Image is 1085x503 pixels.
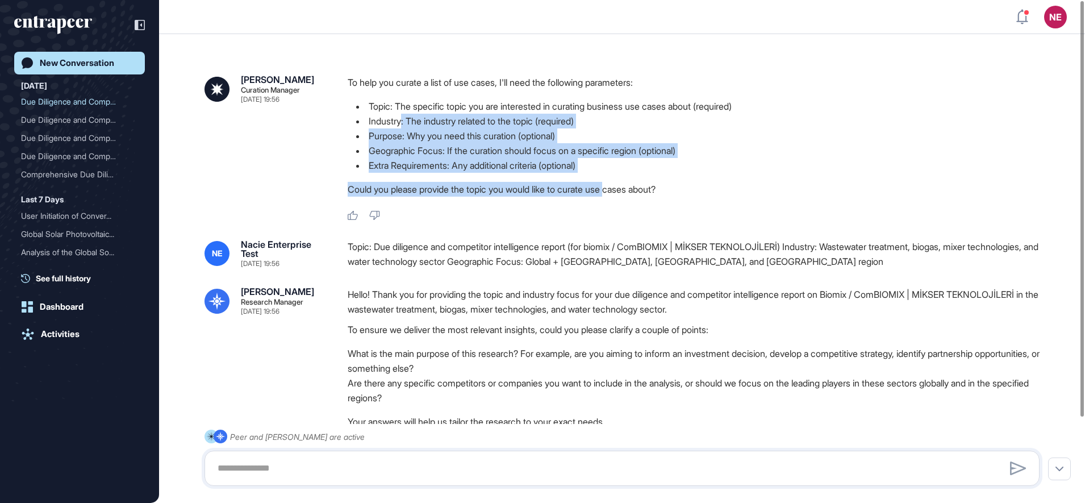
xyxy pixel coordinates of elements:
[348,240,1049,269] div: Topic: Due diligence and competitor intelligence report (for biomix / ComBIOMIX | MİKSER TEKNOLOJ...
[348,114,1049,128] li: Industry: The industry related to the topic (required)
[14,296,145,318] a: Dashboard
[41,329,80,339] div: Activities
[21,165,138,184] div: Comprehensive Due Diligence and Competitor Intelligence Report for Biomix/ComBIOMIX in Wastewater...
[241,240,329,258] div: Nacie Enterprise Test
[21,147,129,165] div: Due Diligence and Competi...
[14,52,145,74] a: New Conversation
[21,225,138,243] div: Global Solar Photovoltaic (PV) Glass Market Use Cases
[21,93,129,111] div: Due Diligence and Competi...
[14,16,92,34] div: entrapeer-logo
[241,308,279,315] div: [DATE] 19:56
[348,158,1049,173] li: Extra Requirements: Any additional criteria (optional)
[241,75,314,84] div: [PERSON_NAME]
[241,86,300,94] div: Curation Manager
[21,261,138,280] div: 2026 İş Bankası Stratejileri ve Kurumsal Mimari Öncelikleri Belirleme
[21,243,129,261] div: Analysis of the Global So...
[21,147,138,165] div: Due Diligence and Competitor Intelligence Report for Biomix/ComBIOMIX in Wastewater Treatment and...
[348,414,1049,429] p: Your answers will help us tailor the research to your exact needs.
[21,272,145,284] a: See full history
[21,243,138,261] div: Analysis of the Global Solar Photovoltaic (PV) Glass Market
[348,346,1049,376] li: What is the main purpose of this research? For example, are you aiming to inform an investment de...
[21,165,129,184] div: Comprehensive Due Diligen...
[21,111,138,129] div: Due Diligence and Competitor Intelligence Report for Biomix/ComBIOMIX in Wastewater Treatment and...
[21,93,138,111] div: Due Diligence and Competitor Intelligence Report for Biomix / ComBIOMIX in Wastewater Treatment a...
[348,128,1049,143] li: Purpose: Why you need this curation (optional)
[21,193,64,206] div: Last 7 Days
[21,129,129,147] div: Due Diligence and Competi...
[36,272,91,284] span: See full history
[348,143,1049,158] li: Geographic Focus: If the curation should focus on a specific region (optional)
[21,261,129,280] div: 2026 İş Bankası Stratejil...
[348,75,1049,90] p: To help you curate a list of use cases, I'll need the following parameters:
[348,182,1049,197] p: Could you please provide the topic you would like to curate use cases about?
[212,249,223,258] span: NE
[21,207,129,225] div: User Initiation of Conver...
[21,225,129,243] div: Global Solar Photovoltaic...
[14,323,145,346] a: Activities
[40,302,84,312] div: Dashboard
[241,298,303,306] div: Research Manager
[241,96,279,103] div: [DATE] 19:56
[21,207,138,225] div: User Initiation of Conversation
[241,287,314,296] div: [PERSON_NAME]
[21,79,47,93] div: [DATE]
[241,260,279,267] div: [DATE] 19:56
[40,58,114,68] div: New Conversation
[348,287,1049,317] p: Hello! Thank you for providing the topic and industry focus for your due diligence and competitor...
[21,129,138,147] div: Due Diligence and Competitor Intelligence Report for Biomix/ComBIOMIX in Wastewater Treatment and...
[348,376,1049,405] li: Are there any specific competitors or companies you want to include in the analysis, or should we...
[21,111,129,129] div: Due Diligence and Competi...
[348,99,1049,114] li: Topic: The specific topic you are interested in curating business use cases about (required)
[1044,6,1067,28] button: NE
[348,322,1049,337] p: To ensure we deliver the most relevant insights, could you please clarify a couple of points:
[230,430,365,444] div: Peer and [PERSON_NAME] are active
